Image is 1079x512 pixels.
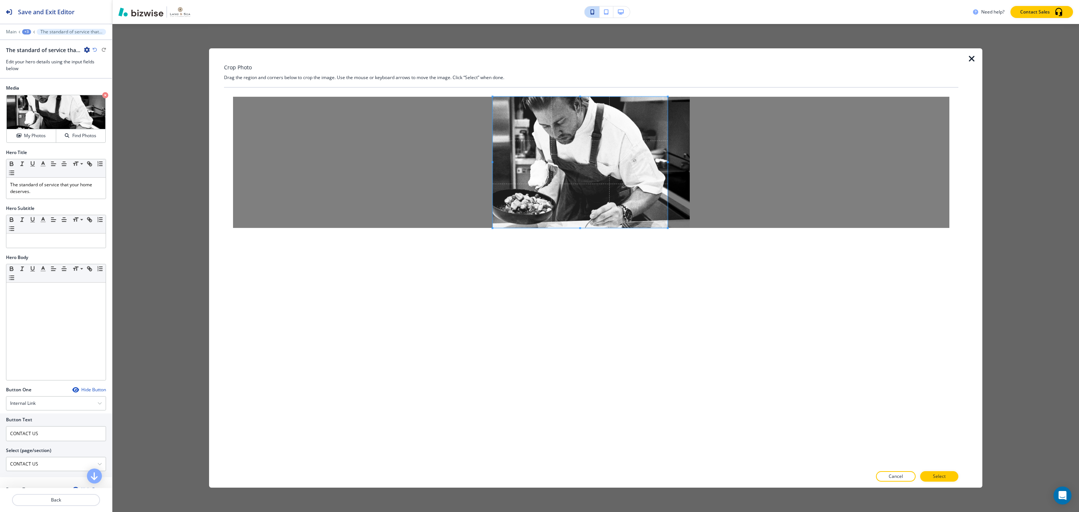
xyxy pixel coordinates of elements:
img: Bizwise Logo [118,7,163,16]
h2: Hero Body [6,254,28,261]
h2: Select (page/section) [6,447,51,454]
h3: Edit your hero details using the input fields below [6,58,106,72]
button: The standard of service that your home deserves. [37,29,106,35]
h2: Hero Subtitle [6,205,34,212]
img: Your Logo [170,7,190,16]
h2: Save and Exit Editor [18,7,75,16]
p: Contact Sales [1020,9,1050,15]
h2: Media [6,85,106,91]
h2: Hero Title [6,149,27,156]
h4: Drag the region and corners below to crop the image. Use the mouse or keyboard arrows to move the... [224,74,958,81]
h2: Button Two [6,486,31,493]
button: Hide Button [72,487,106,493]
input: Manual Input [6,458,97,470]
button: +3 [22,29,31,34]
h2: Button One [6,386,31,393]
h4: Find Photos [72,132,96,139]
button: My Photos [7,129,56,142]
p: The standard of service that your home deserves. [40,29,102,34]
button: Find Photos [56,129,105,142]
button: Back [12,494,100,506]
p: The standard of service that your home deserves. [10,181,102,195]
button: Contact Sales [1010,6,1073,18]
h3: Need help? [981,9,1004,15]
h3: Crop Photo [224,63,252,71]
h2: The standard of service that your home deserves. [6,46,81,54]
button: Cancel [876,471,916,482]
h4: Internal Link [10,400,36,407]
p: Select [933,473,946,480]
button: Main [6,29,16,34]
button: Select [920,471,958,482]
div: Open Intercom Messenger [1054,487,1072,505]
div: My PhotosFind Photos [6,94,106,143]
p: Back [13,497,99,503]
h2: Button Text [6,416,32,423]
button: Hide Button [72,387,106,393]
h4: My Photos [24,132,46,139]
p: Cancel [889,473,903,480]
